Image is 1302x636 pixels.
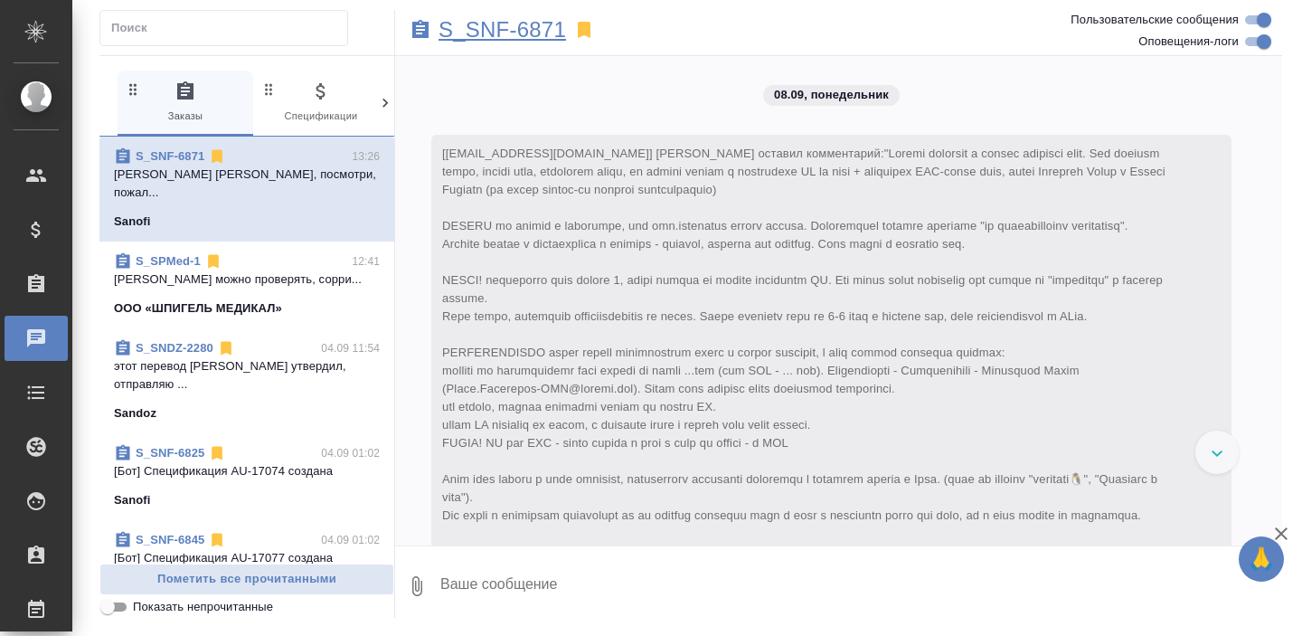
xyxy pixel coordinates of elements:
[114,213,151,231] p: Sanofi
[114,462,380,480] p: [Бот] Спецификация AU-17074 создана
[1071,11,1239,29] span: Пользовательские сообщения
[136,533,204,546] a: S_SNF-6845
[114,271,380,289] p: [PERSON_NAME] можно проверять, сорри...
[1138,33,1239,51] span: Оповещения-логи
[352,252,380,271] p: 12:41
[321,339,380,357] p: 04.09 11:54
[99,564,394,595] button: Пометить все прочитанными
[260,81,382,125] span: Спецификации
[204,252,222,271] svg: Отписаться
[114,549,380,567] p: [Бот] Спецификация AU-17077 создана
[136,254,201,268] a: S_SPMed-1
[125,81,142,98] svg: Зажми и перетащи, чтобы поменять порядок вкладок
[136,341,213,355] a: S_SNDZ-2280
[99,242,394,328] div: S_SPMed-112:41[PERSON_NAME] можно проверять, сорри...ООО «ШПИГЕЛЬ МЕДИКАЛ»
[114,404,156,422] p: Sandoz
[208,444,226,462] svg: Отписаться
[109,569,384,590] span: Пометить все прочитанными
[136,446,204,460] a: S_SNF-6825
[114,357,380,394] p: этот перевод [PERSON_NAME] утвердил, отправляю ...
[99,137,394,242] div: S_SNF-687113:26[PERSON_NAME] [PERSON_NAME], посмотри, пожал...Sanofi
[208,531,226,549] svg: Отписаться
[260,81,278,98] svg: Зажми и перетащи, чтобы поменять порядок вкладок
[99,520,394,607] div: S_SNF-684504.09 01:02[Бот] Спецификация AU-17077 созданаSanofi
[1239,536,1284,582] button: 🙏
[1246,540,1277,578] span: 🙏
[352,147,380,166] p: 13:26
[217,339,235,357] svg: Отписаться
[321,531,380,549] p: 04.09 01:02
[439,21,566,39] a: S_SNF-6871
[114,166,380,202] p: [PERSON_NAME] [PERSON_NAME], посмотри, пожал...
[111,15,347,41] input: Поиск
[114,299,282,318] p: ООО «ШПИГЕЛЬ МЕДИКАЛ»
[133,598,273,616] span: Показать непрочитанные
[99,328,394,433] div: S_SNDZ-228004.09 11:54этот перевод [PERSON_NAME] утвердил, отправляю ...Sandoz
[99,433,394,520] div: S_SNF-682504.09 01:02[Бот] Спецификация AU-17074 созданаSanofi
[208,147,226,166] svg: Отписаться
[136,149,204,163] a: S_SNF-6871
[774,86,889,104] p: 08.09, понедельник
[321,444,380,462] p: 04.09 01:02
[125,81,246,125] span: Заказы
[114,491,151,509] p: Sanofi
